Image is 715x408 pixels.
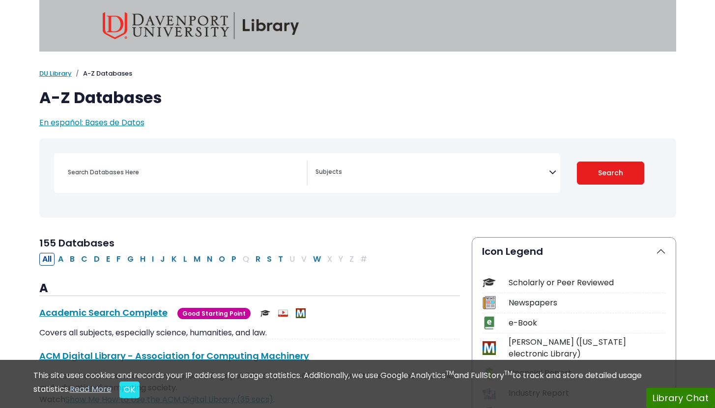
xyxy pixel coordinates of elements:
sup: TM [446,369,454,377]
button: Filter Results K [169,253,180,266]
div: Newspapers [509,297,666,309]
button: Filter Results C [78,253,90,266]
button: Filter Results H [137,253,148,266]
button: Filter Results J [157,253,168,266]
div: [PERSON_NAME] ([US_STATE] electronic Library) [509,336,666,360]
p: Covers all subjects, especially science, humanities, and law. [39,327,460,339]
div: Scholarly or Peer Reviewed [509,277,666,289]
img: Davenport University Library [103,12,299,39]
button: Filter Results D [91,253,103,266]
img: MeL (Michigan electronic Library) [296,308,306,318]
button: Filter Results N [204,253,215,266]
a: Academic Search Complete [39,306,168,319]
div: e-Book [509,317,666,329]
span: Good Starting Point [177,308,251,319]
div: Alpha-list to filter by first letter of database name [39,253,371,264]
img: Icon MeL (Michigan electronic Library) [483,341,496,354]
h1: A-Z Databases [39,88,676,107]
span: 155 Databases [39,236,114,250]
button: Filter Results A [55,253,66,266]
button: Filter Results F [114,253,124,266]
button: Filter Results W [310,253,324,266]
img: Icon Newspapers [483,296,496,309]
textarea: Search [315,169,549,177]
a: Read More [70,383,112,395]
img: Icon Scholarly or Peer Reviewed [483,276,496,289]
button: Close [119,381,140,398]
li: A-Z Databases [72,69,132,79]
img: Scholarly or Peer Reviewed [260,308,270,318]
button: Filter Results I [149,253,157,266]
button: Filter Results P [229,253,239,266]
h3: A [39,281,460,296]
img: Icon e-Book [483,316,496,329]
button: Filter Results S [264,253,275,266]
a: En español: Bases de Datos [39,117,144,128]
img: Audio & Video [278,308,288,318]
div: This site uses cookies and records your IP address for usage statistics. Additionally, we use Goo... [33,370,682,398]
button: Filter Results M [191,253,203,266]
button: Filter Results O [216,253,228,266]
button: Filter Results B [67,253,78,266]
input: Search database by title or keyword [62,165,307,179]
nav: Search filters [39,138,676,218]
button: Filter Results G [124,253,137,266]
button: Filter Results T [275,253,286,266]
a: ACM Digital Library - Association for Computing Machinery [39,350,309,362]
button: Submit for Search Results [577,162,644,185]
sup: TM [504,369,513,377]
button: Filter Results R [253,253,263,266]
button: Filter Results E [103,253,113,266]
a: DU Library [39,69,72,78]
button: Filter Results L [180,253,190,266]
nav: breadcrumb [39,69,676,79]
button: Library Chat [646,388,715,408]
button: All [39,253,55,266]
button: Icon Legend [472,238,676,265]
